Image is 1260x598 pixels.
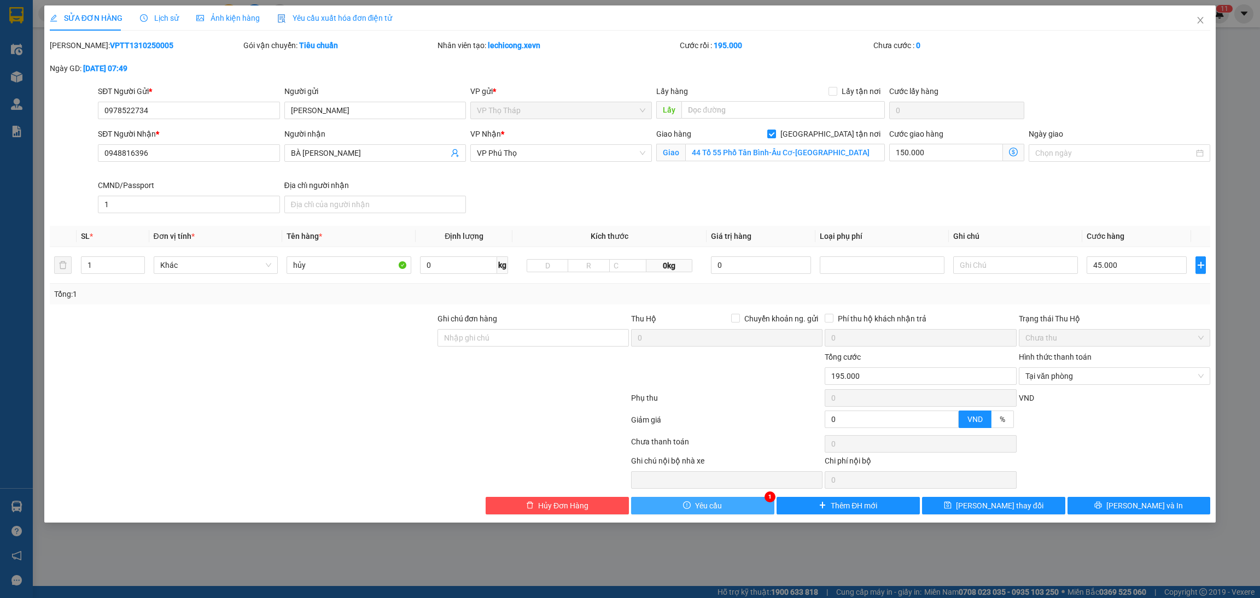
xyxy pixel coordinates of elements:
[833,313,931,325] span: Phí thu hộ khách nhận trả
[656,101,681,119] span: Lấy
[477,145,645,161] span: VP Phú Thọ
[916,41,920,50] b: 0
[54,288,486,300] div: Tổng: 1
[695,500,722,512] span: Yêu cầu
[196,14,204,22] span: picture
[656,87,688,96] span: Lấy hàng
[538,500,588,512] span: Hủy Đơn Hàng
[1067,497,1211,514] button: printer[PERSON_NAME] và In
[631,497,774,514] button: exclamation-circleYêu cầu
[1094,501,1102,510] span: printer
[630,414,824,433] div: Giảm giá
[1185,5,1216,36] button: Close
[277,14,393,22] span: Yêu cầu xuất hóa đơn điện tử
[949,226,1082,247] th: Ghi chú
[609,259,647,272] input: C
[837,85,885,97] span: Lấy tận nơi
[765,491,775,502] div: 1
[1025,330,1204,346] span: Chưa thu
[437,329,629,347] input: Ghi chú đơn hàng
[1196,16,1205,25] span: close
[646,259,692,272] span: 0kg
[873,39,1065,51] div: Chưa cước :
[1029,130,1063,138] label: Ngày giao
[470,85,652,97] div: VP gửi
[740,313,822,325] span: Chuyển khoản ng. gửi
[437,314,498,323] label: Ghi chú đơn hàng
[889,102,1024,119] input: Cước lấy hàng
[889,130,943,138] label: Cước giao hàng
[486,497,629,514] button: deleteHủy Đơn Hàng
[527,259,568,272] input: D
[956,500,1043,512] span: [PERSON_NAME] thay đổi
[287,256,411,274] input: VD: Bàn, Ghế
[526,501,534,510] span: delete
[488,41,540,50] b: lechicong.xevn
[1087,232,1124,241] span: Cước hàng
[277,14,286,23] img: icon
[50,14,57,22] span: edit
[685,144,884,161] input: Giao tận nơi
[776,128,885,140] span: [GEOGRAPHIC_DATA] tận nơi
[54,256,72,274] button: delete
[967,415,983,424] span: VND
[1000,415,1005,424] span: %
[711,232,751,241] span: Giá trị hàng
[683,501,691,510] span: exclamation-circle
[477,102,645,119] span: VP Thọ Tháp
[1009,148,1018,156] span: dollar-circle
[953,256,1078,274] input: Ghi Chú
[299,41,338,50] b: Tiêu chuẩn
[631,455,822,471] div: Ghi chú nội bộ nhà xe
[825,353,861,361] span: Tổng cước
[1195,256,1206,274] button: plus
[656,144,685,161] span: Giao
[889,144,1003,161] input: Cước giao hàng
[630,436,824,455] div: Chưa thanh toán
[1019,313,1210,325] div: Trạng thái Thu Hộ
[140,14,179,22] span: Lịch sử
[196,14,260,22] span: Ảnh kiện hàng
[1106,500,1183,512] span: [PERSON_NAME] và In
[1019,394,1034,402] span: VND
[83,64,127,73] b: [DATE] 07:49
[777,497,920,514] button: plusThêm ĐH mới
[98,85,279,97] div: SĐT Người Gửi
[284,196,466,213] input: Địa chỉ của người nhận
[154,232,195,241] span: Đơn vị tính
[680,39,871,51] div: Cước rồi :
[445,232,483,241] span: Định lượng
[50,39,241,51] div: [PERSON_NAME]:
[50,14,122,22] span: SỬA ĐƠN HÀNG
[437,39,678,51] div: Nhân viên tạo:
[497,256,508,274] span: kg
[98,128,279,140] div: SĐT Người Nhận
[287,232,322,241] span: Tên hàng
[630,392,824,411] div: Phụ thu
[284,179,466,191] div: Địa chỉ người nhận
[819,501,826,510] span: plus
[681,101,884,119] input: Dọc đường
[160,257,272,273] span: Khác
[243,39,435,51] div: Gói vận chuyển:
[815,226,949,247] th: Loại phụ phí
[1019,353,1092,361] label: Hình thức thanh toán
[1035,147,1194,159] input: Ngày giao
[591,232,628,241] span: Kích thước
[284,128,466,140] div: Người nhận
[140,14,148,22] span: clock-circle
[714,41,742,50] b: 195.000
[98,179,279,191] div: CMND/Passport
[110,41,173,50] b: VPTT1310250005
[50,62,241,74] div: Ngày GD:
[1025,368,1204,384] span: Tại văn phòng
[1196,261,1205,269] span: plus
[944,501,952,510] span: save
[284,85,466,97] div: Người gửi
[470,130,501,138] span: VP Nhận
[831,500,877,512] span: Thêm ĐH mới
[656,130,691,138] span: Giao hàng
[631,314,656,323] span: Thu Hộ
[825,455,1016,471] div: Chi phí nội bộ
[81,232,90,241] span: SL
